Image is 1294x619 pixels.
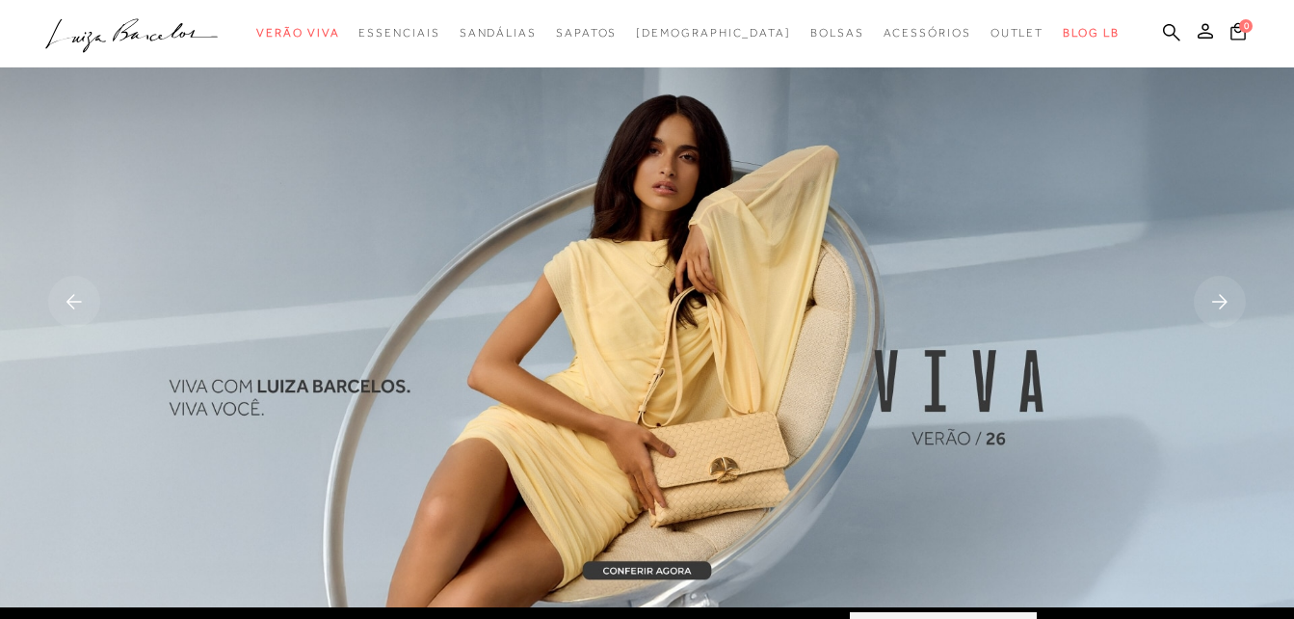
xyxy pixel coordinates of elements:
a: BLOG LB [1063,15,1119,51]
a: categoryNavScreenReaderText [256,15,339,51]
span: Outlet [990,26,1044,40]
a: noSubCategoriesText [636,15,791,51]
span: Acessórios [884,26,971,40]
a: categoryNavScreenReaderText [990,15,1044,51]
span: Sandálias [460,26,537,40]
span: Sapatos [556,26,617,40]
a: categoryNavScreenReaderText [358,15,439,51]
a: categoryNavScreenReaderText [884,15,971,51]
span: Essenciais [358,26,439,40]
a: categoryNavScreenReaderText [810,15,864,51]
button: 0 [1225,21,1252,47]
span: 0 [1239,19,1253,33]
span: BLOG LB [1063,26,1119,40]
span: Verão Viva [256,26,339,40]
span: [DEMOGRAPHIC_DATA] [636,26,791,40]
span: Bolsas [810,26,864,40]
a: categoryNavScreenReaderText [460,15,537,51]
a: categoryNavScreenReaderText [556,15,617,51]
